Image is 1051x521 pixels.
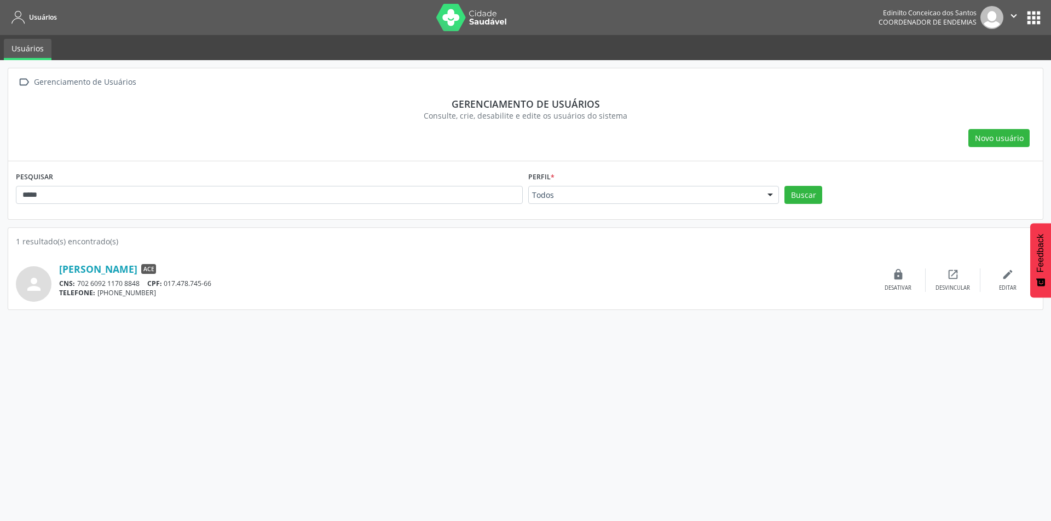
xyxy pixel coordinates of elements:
[980,6,1003,29] img: img
[1002,268,1014,280] i: edit
[1030,223,1051,297] button: Feedback - Mostrar pesquisa
[999,284,1017,292] div: Editar
[16,169,53,186] label: PESQUISAR
[29,13,57,22] span: Usuários
[8,8,57,26] a: Usuários
[4,39,51,60] a: Usuários
[1008,10,1020,22] i: 
[147,279,162,288] span: CPF:
[885,284,911,292] div: Desativar
[879,8,977,17] div: Edinilto Conceicao dos Santos
[528,169,555,186] label: Perfil
[1036,234,1046,272] span: Feedback
[947,268,959,280] i: open_in_new
[16,74,32,90] i: 
[1024,8,1043,27] button: apps
[24,274,44,294] i: person
[24,98,1027,110] div: Gerenciamento de usuários
[59,288,95,297] span: TELEFONE:
[1003,6,1024,29] button: 
[532,190,757,201] span: Todos
[141,264,156,274] span: ACE
[59,279,75,288] span: CNS:
[59,263,137,275] a: [PERSON_NAME]
[59,279,871,288] div: 702 6092 1170 8848 017.478.745-66
[24,110,1027,121] div: Consulte, crie, desabilite e edite os usuários do sistema
[784,186,822,204] button: Buscar
[59,288,871,297] div: [PHONE_NUMBER]
[975,132,1024,144] span: Novo usuário
[968,129,1030,148] button: Novo usuário
[16,236,1035,247] div: 1 resultado(s) encontrado(s)
[892,268,904,280] i: lock
[879,17,977,27] span: Coordenador de Endemias
[935,284,970,292] div: Desvincular
[16,74,138,90] a:  Gerenciamento de Usuários
[32,74,138,90] div: Gerenciamento de Usuários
